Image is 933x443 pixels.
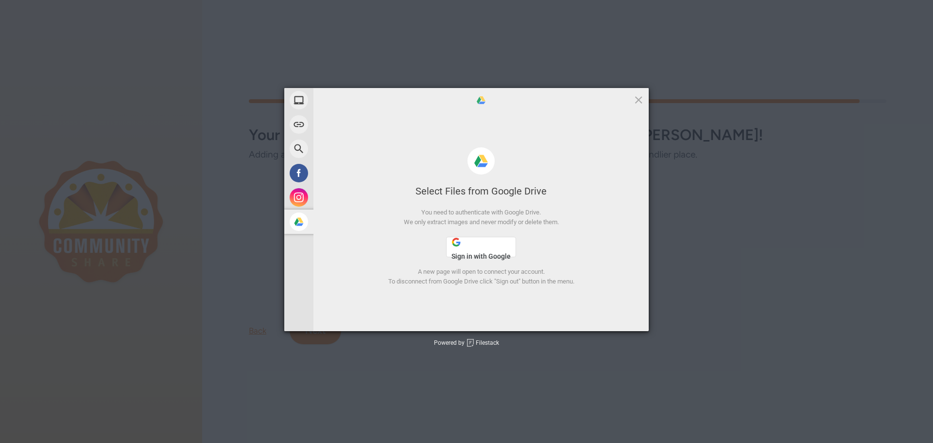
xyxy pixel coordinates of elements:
div: Select Files from Google Drive [313,184,649,198]
div: My Device [284,88,401,112]
div: Facebook [284,161,401,185]
span: Sign in with Google [451,252,511,260]
span: Google Drive [476,95,486,106]
div: We only extract images and never modify or delete them. [313,217,649,227]
div: You need to authenticate with Google Drive. [313,208,649,217]
div: A new page will open to connect your account. [313,267,649,277]
div: Instagram [284,185,401,210]
div: Google Drive [284,210,401,234]
div: Powered by Filestack [434,339,499,348]
div: Link (URL) [284,112,401,137]
div: To disconnect from Google Drive click "Sign out" button in the menu. [313,277,649,286]
div: Web Search [284,137,401,161]
span: Click here or hit ESC to close picker [633,94,644,105]
button: Sign in with Google [446,237,516,257]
